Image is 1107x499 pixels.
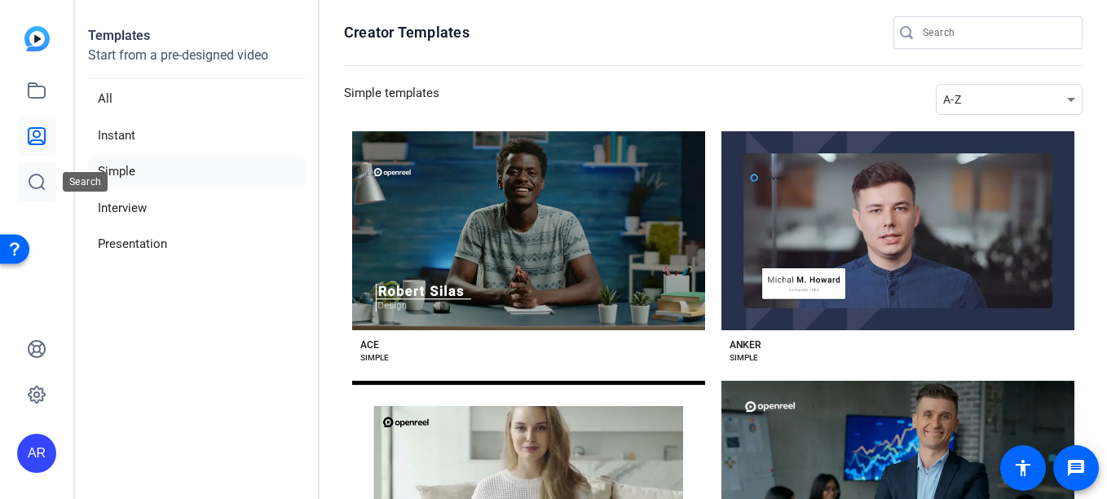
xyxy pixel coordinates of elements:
[88,192,305,225] li: Interview
[24,26,50,51] img: blue-gradient.svg
[88,119,305,152] li: Instant
[943,93,961,106] span: A-Z
[360,338,379,351] div: ACE
[352,131,705,330] button: Template image
[730,338,761,351] div: ANKER
[1066,458,1086,478] mat-icon: message
[1013,458,1033,478] mat-icon: accessibility
[63,172,108,192] div: Search
[88,155,305,188] li: Simple
[923,23,1070,42] input: Search
[88,28,150,43] strong: Templates
[730,351,758,364] div: SIMPLE
[88,46,305,79] p: Start from a pre-designed video
[360,351,389,364] div: SIMPLE
[344,23,470,42] h1: Creator Templates
[721,131,1074,330] button: Template image
[88,82,305,116] li: All
[344,84,439,115] h3: Simple templates
[88,227,305,261] li: Presentation
[17,434,56,473] div: AR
